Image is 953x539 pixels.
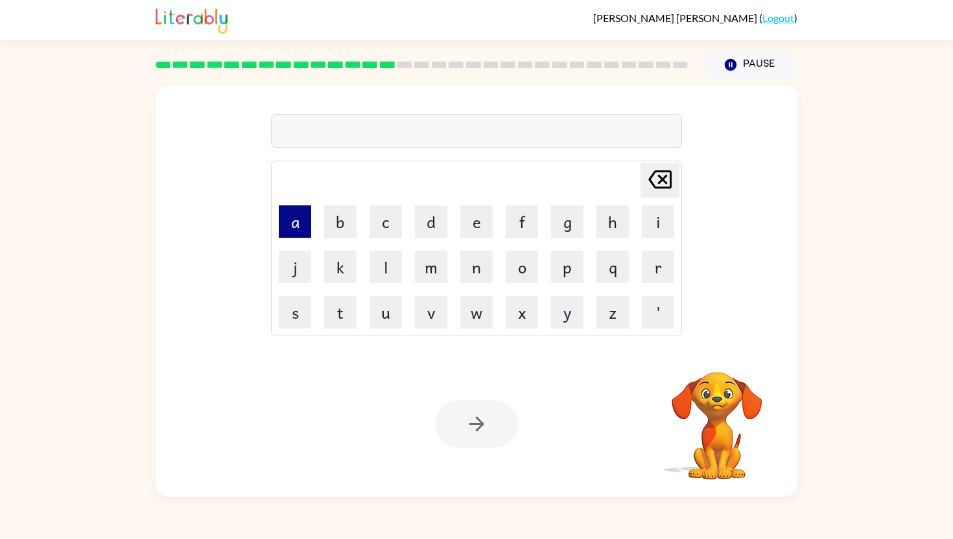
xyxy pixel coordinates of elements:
button: h [596,205,629,238]
button: y [551,296,583,328]
button: c [370,205,402,238]
button: l [370,251,402,283]
button: o [506,251,538,283]
button: q [596,251,629,283]
button: r [642,251,674,283]
button: z [596,296,629,328]
button: m [415,251,447,283]
button: t [324,296,357,328]
img: Literably [156,5,228,34]
button: e [460,205,493,238]
span: [PERSON_NAME] [PERSON_NAME] [593,12,759,24]
button: p [551,251,583,283]
button: j [279,251,311,283]
button: i [642,205,674,238]
button: u [370,296,402,328]
button: v [415,296,447,328]
button: x [506,296,538,328]
button: k [324,251,357,283]
button: ' [642,296,674,328]
button: g [551,205,583,238]
button: a [279,205,311,238]
button: f [506,205,538,238]
button: Pause [703,50,797,80]
div: ( ) [593,12,797,24]
video: Your browser must support playing .mp4 files to use Literably. Please try using another browser. [652,352,782,481]
button: s [279,296,311,328]
button: b [324,205,357,238]
a: Logout [762,12,794,24]
button: d [415,205,447,238]
button: n [460,251,493,283]
button: w [460,296,493,328]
